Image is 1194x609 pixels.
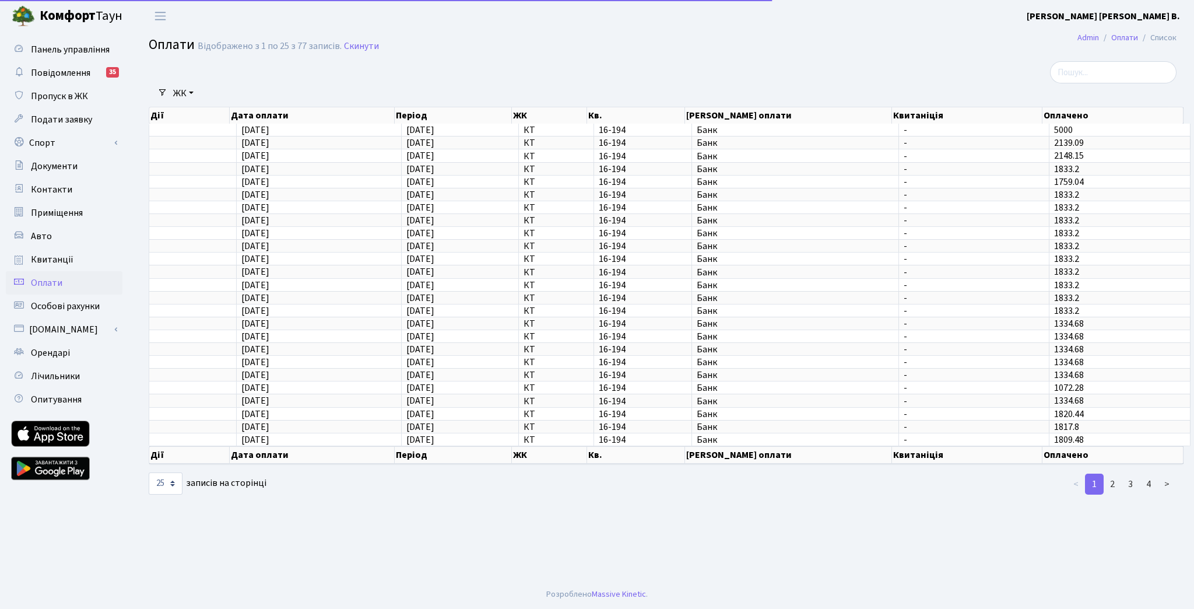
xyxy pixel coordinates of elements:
b: Комфорт [40,6,96,25]
span: КТ [524,306,589,316]
span: [DATE] [241,214,269,227]
span: - [904,293,1044,303]
span: [DATE] [241,421,269,433]
span: КТ [524,435,589,444]
span: Банк [697,242,894,251]
div: Розроблено . [546,588,648,601]
span: [DATE] [406,421,434,433]
span: [DATE] [241,150,269,163]
span: Опитування [31,393,82,406]
span: 1833.2 [1054,227,1079,240]
th: ЖК [512,446,587,464]
span: Авто [31,230,52,243]
span: 1833.2 [1054,292,1079,304]
span: 1833.2 [1054,188,1079,201]
span: КТ [524,152,589,161]
select: записів на сторінці [149,473,182,495]
span: Подати заявку [31,113,92,126]
span: [DATE] [241,136,269,149]
a: Admin [1077,32,1099,44]
span: [DATE] [406,240,434,253]
span: 16-194 [599,229,687,238]
span: КТ [524,383,589,393]
a: Подати заявку [6,108,122,131]
a: 1 [1085,474,1104,495]
span: КТ [524,281,589,290]
span: 1809.48 [1054,433,1084,446]
a: Спорт [6,131,122,155]
a: ЖК [168,83,198,103]
span: - [904,242,1044,251]
span: КТ [524,242,589,251]
a: Особові рахунки [6,295,122,318]
th: Дата оплати [230,107,395,124]
span: КТ [524,293,589,303]
span: [DATE] [406,214,434,227]
span: - [904,409,1044,419]
span: 16-194 [599,332,687,341]
span: 16-194 [599,177,687,187]
span: Банк [697,306,894,316]
div: Відображено з 1 по 25 з 77 записів. [198,41,342,52]
span: - [904,319,1044,328]
span: 1833.2 [1054,279,1079,292]
span: [DATE] [406,124,434,136]
th: Квитаніція [892,107,1042,124]
span: Банк [697,293,894,303]
span: - [904,152,1044,161]
span: 1833.2 [1054,266,1079,279]
span: [DATE] [406,266,434,279]
span: 16-194 [599,397,687,406]
span: КТ [524,345,589,354]
span: Оплати [149,34,195,55]
span: 1833.2 [1054,240,1079,253]
span: 1072.28 [1054,381,1084,394]
span: Банк [697,138,894,148]
span: - [904,177,1044,187]
span: Банк [697,422,894,432]
span: [DATE] [406,330,434,343]
span: Банк [697,370,894,380]
span: Банк [697,164,894,174]
span: 1334.68 [1054,343,1084,356]
span: 16-194 [599,345,687,354]
span: Панель управління [31,43,110,56]
a: [PERSON_NAME] [PERSON_NAME] В. [1027,9,1180,23]
a: Орендарі [6,341,122,365]
span: [DATE] [241,395,269,408]
span: КТ [524,358,589,367]
span: Особові рахунки [31,300,100,313]
span: [DATE] [241,292,269,304]
span: - [904,281,1044,290]
span: 16-194 [599,306,687,316]
span: 16-194 [599,164,687,174]
span: 2139.09 [1054,136,1084,149]
span: Приміщення [31,206,83,219]
span: [DATE] [406,395,434,408]
span: [DATE] [406,304,434,317]
span: [DATE] [406,163,434,176]
span: Банк [697,177,894,187]
span: КТ [524,422,589,432]
span: Повідомлення [31,66,90,79]
span: Банк [697,152,894,161]
span: 1833.2 [1054,304,1079,317]
span: [DATE] [406,176,434,188]
a: Опитування [6,388,122,411]
span: - [904,383,1044,393]
span: [DATE] [241,343,269,356]
span: 1334.68 [1054,356,1084,369]
span: КТ [524,138,589,148]
span: [DATE] [241,356,269,369]
span: Контакти [31,183,72,196]
span: - [904,435,1044,444]
th: Дії [149,446,230,464]
span: - [904,306,1044,316]
span: Банк [697,345,894,354]
span: Банк [697,397,894,406]
span: [DATE] [241,188,269,201]
span: - [904,358,1044,367]
span: [DATE] [406,279,434,292]
span: Банк [697,268,894,277]
input: Пошук... [1050,61,1177,83]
